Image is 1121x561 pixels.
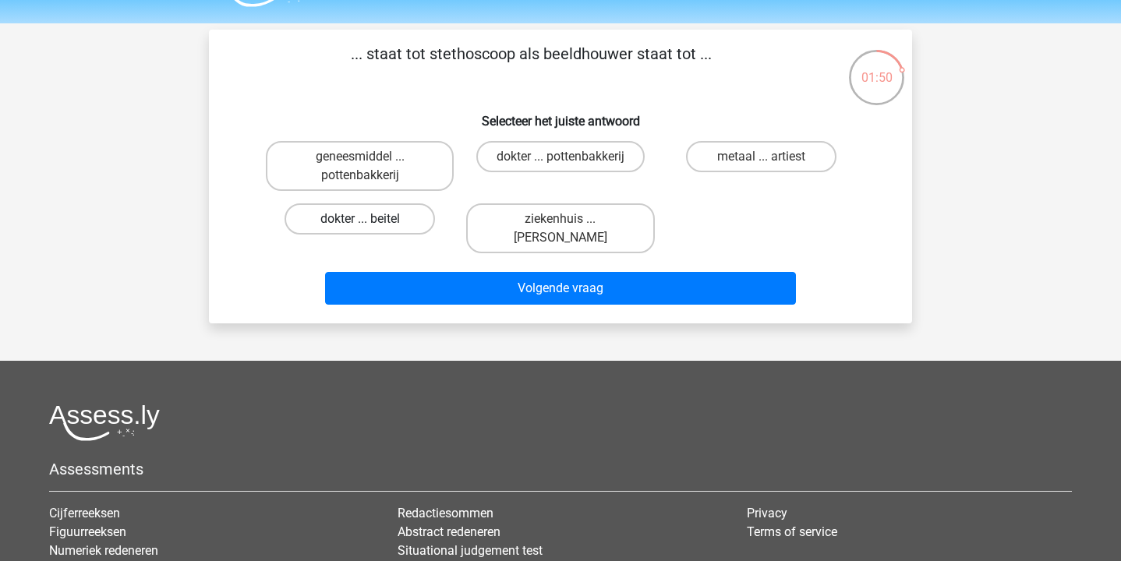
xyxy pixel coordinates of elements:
[49,524,126,539] a: Figuurreeksen
[398,506,493,520] a: Redactiesommen
[49,404,160,441] img: Assessly logo
[49,543,158,558] a: Numeriek redeneren
[266,141,454,191] label: geneesmiddel ... pottenbakkerij
[747,524,837,539] a: Terms of service
[234,42,829,89] p: ... staat tot stethoscoop als beeldhouwer staat tot ...
[325,272,797,305] button: Volgende vraag
[476,141,645,172] label: dokter ... pottenbakkerij
[847,48,906,87] div: 01:50
[398,524,500,539] a: Abstract redeneren
[686,141,836,172] label: metaal ... artiest
[398,543,543,558] a: Situational judgement test
[466,203,654,253] label: ziekenhuis ... [PERSON_NAME]
[49,460,1072,478] h5: Assessments
[285,203,435,235] label: dokter ... beitel
[49,506,120,520] a: Cijferreeksen
[234,101,887,129] h6: Selecteer het juiste antwoord
[747,506,787,520] a: Privacy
